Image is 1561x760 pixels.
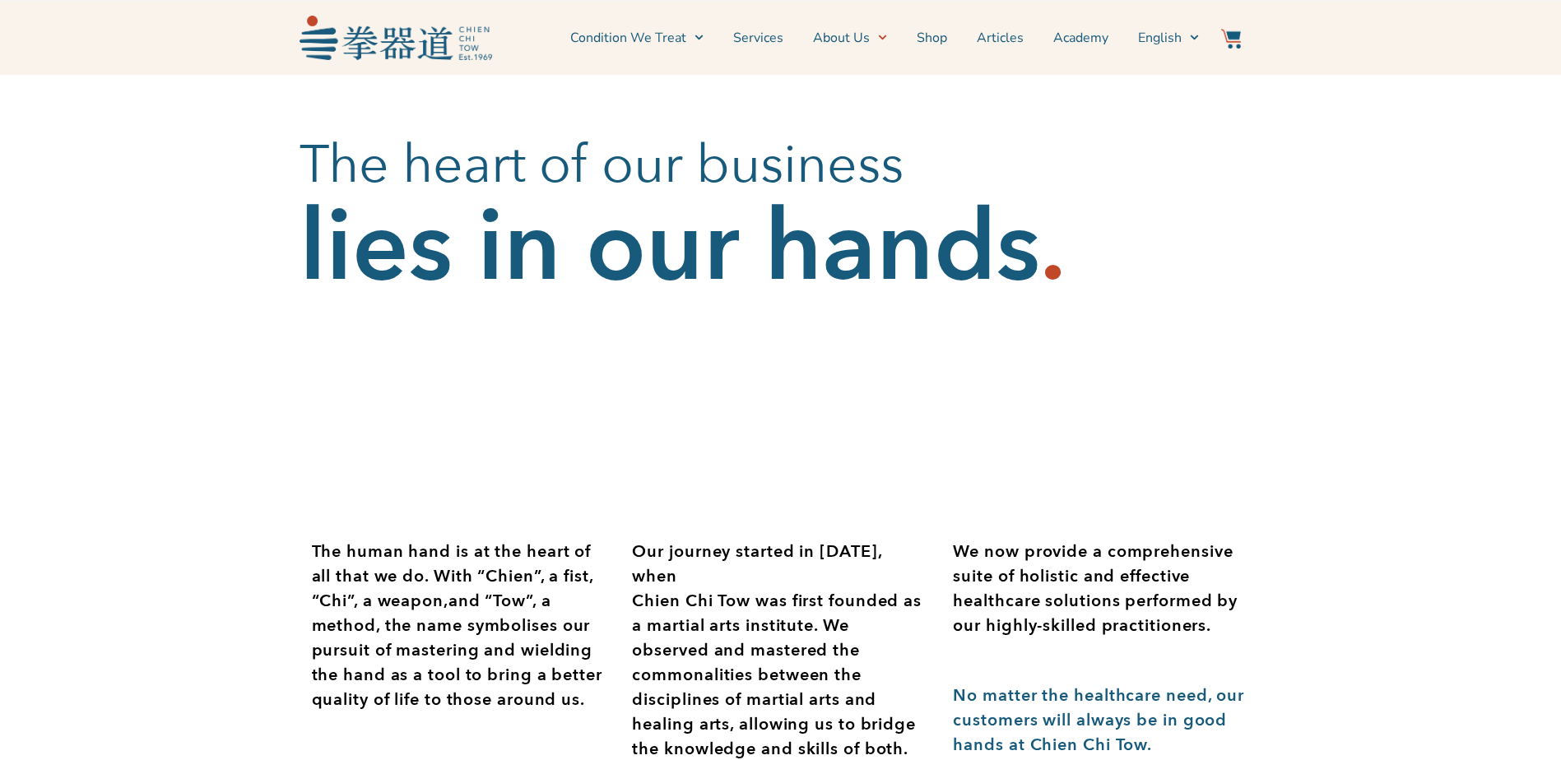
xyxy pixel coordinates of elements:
[977,17,1024,58] a: Articles
[1138,28,1182,48] span: English
[1221,29,1241,49] img: Website Icon-03
[953,684,1249,758] div: Page 1
[300,215,1040,280] h2: lies in our hands
[1040,215,1066,280] h2: .
[570,17,704,58] a: Condition We Treat
[1053,17,1108,58] a: Academy
[953,684,1249,758] p: No matter the healthcare need, our customers will always be in good hands at Chien Chi Tow.
[500,17,1200,58] nav: Menu
[953,540,1249,638] div: Page 1
[813,17,887,58] a: About Us
[312,540,608,712] p: The human hand is at the heart of all that we do. With “Chien”, a fist, “Chi”, a weapon,and “Tow”...
[733,17,783,58] a: Services
[1138,17,1199,58] a: Switch to English
[953,540,1249,638] p: We now provide a comprehensive suite of holistic and effective healthcare solutions performed by ...
[300,132,1262,198] h2: The heart of our business
[917,17,947,58] a: Shop
[312,540,608,712] div: Page 1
